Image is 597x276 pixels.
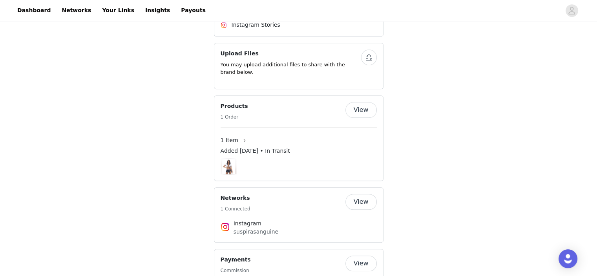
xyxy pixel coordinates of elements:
h4: Payments [221,256,251,264]
p: suspirasanguine [234,228,364,236]
span: Instagram Stories [232,21,280,29]
h4: Networks [221,194,250,202]
h5: 1 Order [221,113,248,121]
div: Products [214,95,383,181]
span: Added [DATE] • In Transit [221,147,290,155]
a: Payouts [176,2,210,19]
a: Dashboard [13,2,55,19]
a: Insights [141,2,175,19]
button: View [345,102,377,118]
a: Your Links [97,2,139,19]
button: View [345,256,377,271]
button: View [345,194,377,210]
img: Instagram Icon [221,222,230,232]
span: 1 Item [221,136,238,144]
div: Networks [214,187,383,243]
h4: Products [221,102,248,110]
img: Instagram Icon [221,22,227,28]
p: You may upload additional files to share with the brand below. [221,61,361,76]
div: avatar [568,4,575,17]
div: Open Intercom Messenger [559,249,577,268]
h4: Upload Files [221,49,361,58]
img: Image Background Blur [221,156,237,176]
img: Plaid Collared Tie Top & Wet Look School Girl Set [222,158,235,174]
h5: 1 Connected [221,205,250,212]
a: Networks [57,2,96,19]
h4: Instagram [234,219,364,228]
h5: Commission [221,267,251,274]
